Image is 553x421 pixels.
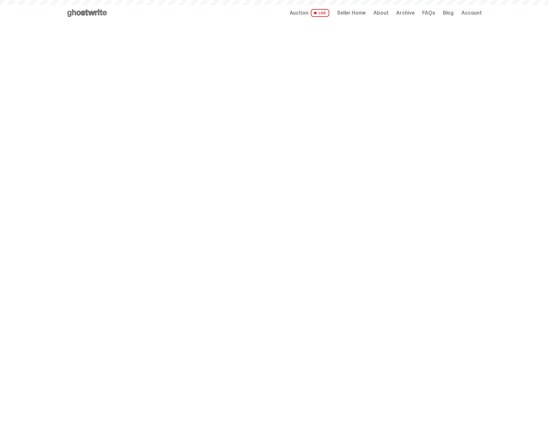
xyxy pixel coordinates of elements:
[311,9,329,17] span: LIVE
[373,10,388,16] a: About
[396,10,414,16] a: Archive
[461,10,482,16] a: Account
[422,10,435,16] a: FAQs
[290,9,329,17] a: Auction LIVE
[290,10,308,16] span: Auction
[443,10,454,16] a: Blog
[337,10,366,16] a: Seller Home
